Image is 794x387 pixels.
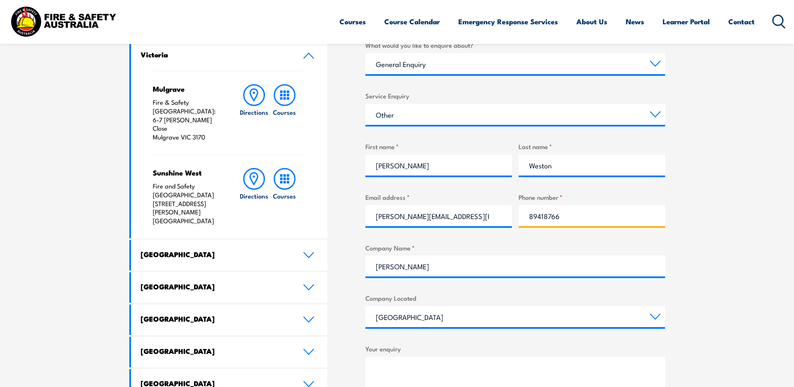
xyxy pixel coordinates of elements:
[141,314,290,323] h4: [GEOGRAPHIC_DATA]
[131,40,328,71] a: Victoria
[270,168,300,225] a: Courses
[458,10,558,33] a: Emergency Response Services
[273,108,296,116] h6: Courses
[131,272,328,303] a: [GEOGRAPHIC_DATA]
[153,182,223,225] p: Fire and Safety [GEOGRAPHIC_DATA] [STREET_ADDRESS][PERSON_NAME] [GEOGRAPHIC_DATA]
[240,108,268,116] h6: Directions
[141,250,290,259] h4: [GEOGRAPHIC_DATA]
[131,304,328,335] a: [GEOGRAPHIC_DATA]
[576,10,607,33] a: About Us
[240,191,268,200] h6: Directions
[239,84,269,142] a: Directions
[153,98,223,142] p: Fire & Safety [GEOGRAPHIC_DATA]: 6-7 [PERSON_NAME] Close Mulgrave VIC 3170
[141,282,290,291] h4: [GEOGRAPHIC_DATA]
[663,10,710,33] a: Learner Portal
[365,40,665,50] label: What would you like to enquire about?
[153,84,223,93] h4: Mulgrave
[141,50,290,59] h4: Victoria
[365,192,512,202] label: Email address
[384,10,440,33] a: Course Calendar
[626,10,644,33] a: News
[239,168,269,225] a: Directions
[728,10,755,33] a: Contact
[365,91,665,101] label: Service Enquiry
[270,84,300,142] a: Courses
[365,344,665,353] label: Your enquiry
[339,10,366,33] a: Courses
[365,293,665,303] label: Company Located
[365,142,512,151] label: First name
[519,142,665,151] label: Last name
[519,192,665,202] label: Phone number
[131,337,328,367] a: [GEOGRAPHIC_DATA]
[273,191,296,200] h6: Courses
[131,240,328,271] a: [GEOGRAPHIC_DATA]
[141,346,290,356] h4: [GEOGRAPHIC_DATA]
[365,243,665,253] label: Company Name
[153,168,223,177] h4: Sunshine West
